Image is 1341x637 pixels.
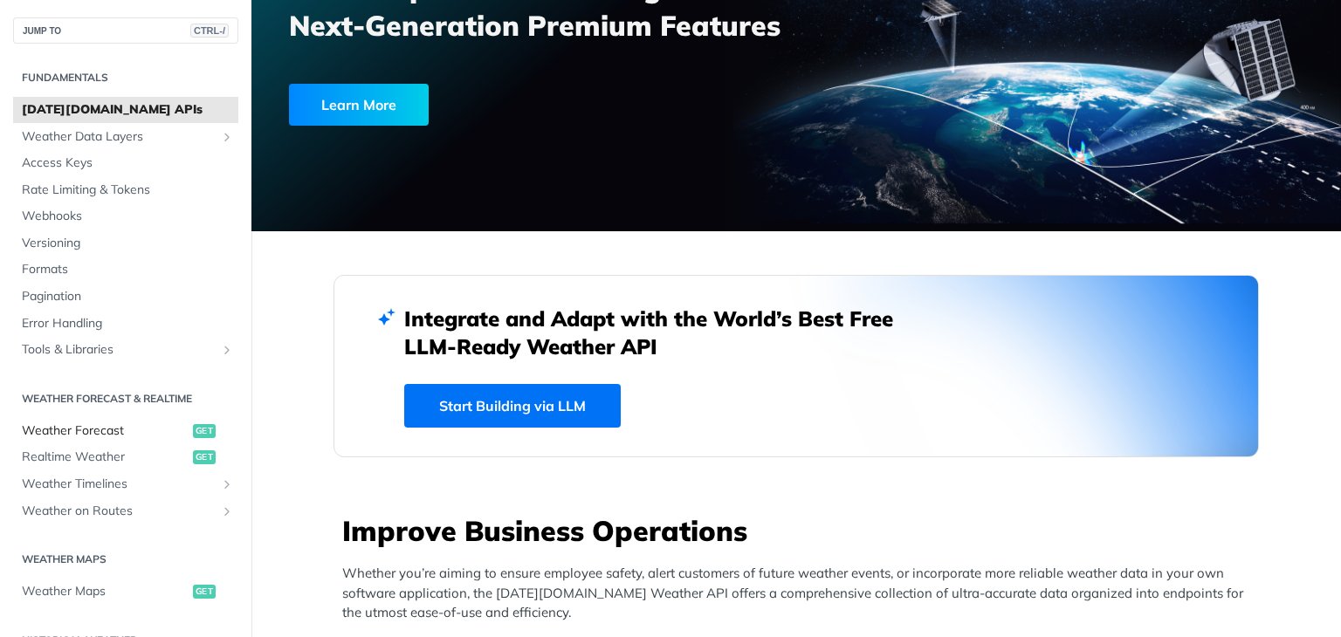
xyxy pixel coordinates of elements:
[220,343,234,357] button: Show subpages for Tools & Libraries
[342,564,1259,623] p: Whether you’re aiming to ensure employee safety, alert customers of future weather events, or inc...
[22,476,216,493] span: Weather Timelines
[13,17,238,44] button: JUMP TOCTRL-/
[22,208,234,225] span: Webhooks
[22,422,189,440] span: Weather Forecast
[13,257,238,283] a: Formats
[13,498,238,524] a: Weather on RoutesShow subpages for Weather on Routes
[22,288,234,305] span: Pagination
[13,284,238,310] a: Pagination
[404,305,919,360] h2: Integrate and Adapt with the World’s Best Free LLM-Ready Weather API
[289,84,710,126] a: Learn More
[404,384,621,428] a: Start Building via LLM
[22,261,234,278] span: Formats
[13,391,238,407] h2: Weather Forecast & realtime
[13,150,238,176] a: Access Keys
[13,124,238,150] a: Weather Data LayersShow subpages for Weather Data Layers
[13,551,238,567] h2: Weather Maps
[289,84,429,126] div: Learn More
[13,70,238,86] h2: Fundamentals
[193,424,216,438] span: get
[22,101,234,119] span: [DATE][DOMAIN_NAME] APIs
[22,341,216,359] span: Tools & Libraries
[220,504,234,518] button: Show subpages for Weather on Routes
[13,97,238,123] a: [DATE][DOMAIN_NAME] APIs
[22,128,216,146] span: Weather Data Layers
[13,444,238,470] a: Realtime Weatherget
[220,130,234,144] button: Show subpages for Weather Data Layers
[13,230,238,257] a: Versioning
[22,154,234,172] span: Access Keys
[22,449,189,466] span: Realtime Weather
[193,585,216,599] span: get
[22,583,189,600] span: Weather Maps
[13,579,238,605] a: Weather Mapsget
[22,315,234,332] span: Error Handling
[342,511,1259,550] h3: Improve Business Operations
[13,418,238,444] a: Weather Forecastget
[193,450,216,464] span: get
[13,337,238,363] a: Tools & LibrariesShow subpages for Tools & Libraries
[22,235,234,252] span: Versioning
[13,177,238,203] a: Rate Limiting & Tokens
[13,311,238,337] a: Error Handling
[13,471,238,497] a: Weather TimelinesShow subpages for Weather Timelines
[22,182,234,199] span: Rate Limiting & Tokens
[220,477,234,491] button: Show subpages for Weather Timelines
[190,24,229,38] span: CTRL-/
[22,503,216,520] span: Weather on Routes
[13,203,238,229] a: Webhooks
